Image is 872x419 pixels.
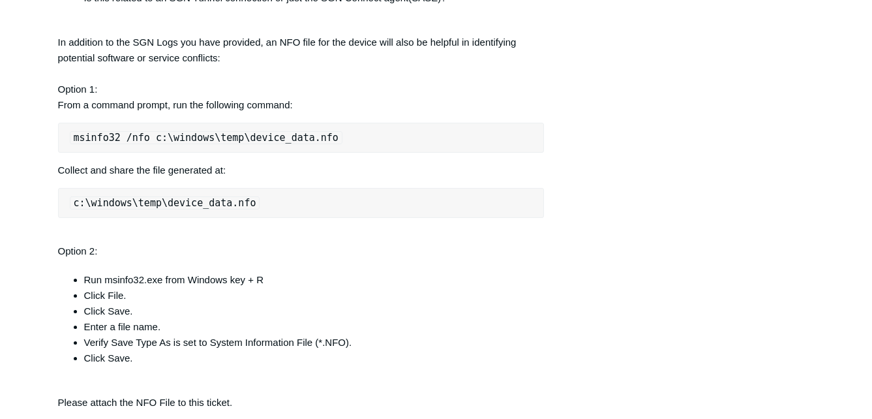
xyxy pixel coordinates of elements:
[84,335,545,350] li: Verify Save Type As is set to System Information File (*.NFO).
[84,272,545,288] li: Run msinfo32.exe from Windows key + R
[70,196,260,209] code: c:\windows\temp\device_data.nfo
[84,350,545,366] li: Click Save.
[84,288,545,303] li: Click File.
[70,131,342,144] code: msinfo32 /nfo c:\windows\temp\device_data.nfo
[84,319,545,335] li: Enter a file name.
[84,303,545,319] li: Click Save.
